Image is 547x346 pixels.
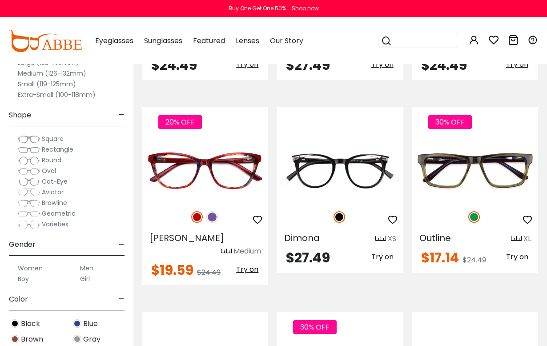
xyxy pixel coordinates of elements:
span: Aviator [42,188,64,197]
img: Brown [11,335,19,343]
img: Rectangle.png [18,145,40,154]
span: Featured [193,36,225,46]
span: Sunglasses [144,36,182,46]
span: Try on [371,59,394,69]
span: - [119,289,125,310]
span: Browline [42,198,67,207]
button: Try on [503,251,531,263]
button: Try on [233,264,261,275]
span: Shape [9,105,31,126]
span: Try on [506,252,528,262]
div: XS [388,233,396,244]
button: Try on [233,59,261,70]
span: Gray [83,334,101,345]
span: - [119,105,125,126]
span: $17.14 [421,248,459,267]
span: $24.49 [197,267,221,278]
span: Geometric [42,209,76,218]
img: Geometric.png [18,209,40,218]
span: Square [42,134,64,143]
img: size ruler [511,236,522,242]
img: size ruler [221,248,232,255]
span: Blue [83,318,98,329]
img: Red [191,211,203,223]
label: Men [80,263,93,274]
label: Medium (126-132mm) [18,68,86,79]
span: Varieties [42,220,68,229]
img: Cat-Eye.png [18,177,40,186]
img: Black [334,211,345,223]
button: Try on [503,59,531,70]
img: Black Dimona - Acetate ,Universal Bridge Fit [277,139,403,202]
div: XL [523,233,531,244]
span: Dimona [284,232,320,244]
div: Buy One Get One 50% [229,4,286,12]
span: Our Story [270,36,303,46]
label: Small (119-125mm) [18,79,76,89]
span: 20% OFF [158,115,202,129]
span: 30% OFF [293,320,337,334]
a: Shop now [287,4,319,12]
label: Women [18,263,43,274]
div: Medium [233,246,261,257]
span: Try on [506,59,528,69]
span: Black [21,318,40,329]
img: Green Outline - Acetate ,Universal Bridge Fit [412,139,538,202]
span: Lenses [236,36,259,46]
label: Extra-Small (100-118mm) [18,89,96,100]
span: $24.49 [463,255,486,265]
span: Brown [21,334,43,345]
img: Round.png [18,156,40,165]
span: Oval [42,166,56,175]
img: Blue [73,319,81,328]
button: Try on [369,251,396,263]
label: Girl [80,274,90,284]
span: 30% OFF [428,115,472,129]
img: Gray [73,335,81,343]
div: Shop now [292,4,319,12]
span: Round [42,156,61,165]
button: Try on [369,59,396,70]
img: Browline.png [18,199,40,208]
span: Cat-Eye [42,177,68,186]
span: - [119,234,125,255]
img: Green [468,211,480,223]
span: $19.59 [151,261,193,280]
span: Outline [419,232,451,244]
label: Boy [18,274,29,284]
img: Square.png [18,135,40,144]
span: $24.49 [151,56,197,75]
img: Aviator.png [18,188,40,197]
span: [PERSON_NAME] [149,232,224,244]
span: Rectangle [42,145,73,154]
span: Eyeglasses [95,36,133,46]
img: Oval.png [18,167,40,176]
span: Try on [371,252,394,262]
img: Red Strauss - Acetate ,Universal Bridge Fit [142,139,268,202]
img: Purple [206,211,218,223]
span: $24.49 [421,56,467,75]
img: abbeglasses.com [9,30,82,52]
span: Gender [9,234,36,255]
img: Black [11,319,19,328]
span: Try on [236,264,258,274]
span: $27.49 [286,248,330,267]
img: size ruler [375,236,386,242]
span: Color [9,289,28,310]
span: Try on [236,59,258,69]
span: $27.49 [286,56,330,75]
img: Varieties.png [18,220,40,229]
